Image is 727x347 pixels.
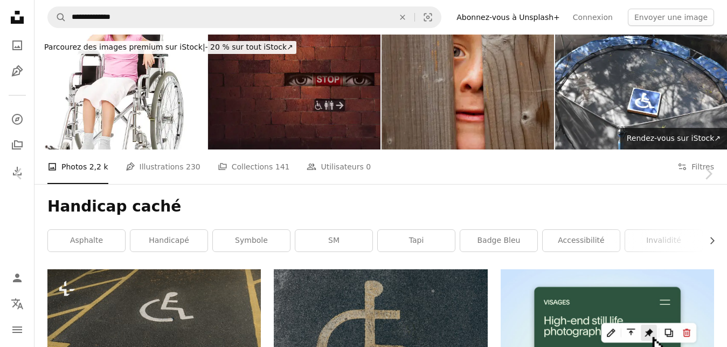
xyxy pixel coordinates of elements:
span: Parcourez des images premium sur iStock | [44,43,205,51]
button: Rechercher sur Unsplash [48,7,66,28]
span: - 20 % sur tout iStock ↗ [44,43,293,51]
a: SM [295,230,372,251]
a: Connexion [566,9,619,26]
button: Filtres [677,149,714,184]
a: Badge bleu [460,230,537,251]
a: Illustrations 230 [126,149,200,184]
a: asphalte [48,230,125,251]
a: accessibilité [543,230,620,251]
a: Collections 141 [218,149,290,184]
a: Illustrations [6,60,28,82]
a: Connexion / S’inscrire [6,267,28,289]
button: Recherche de visuels [415,7,441,28]
button: Menu [6,319,28,341]
span: 141 [275,161,290,173]
img: Mur de brique rouge avec signe pour publicité, signe de toilettes [208,35,380,149]
a: Abonnez-vous à Unsplash+ [450,9,566,26]
a: invalidité [625,230,702,251]
a: handicapé [130,230,207,251]
button: faire défiler la liste vers la droite [702,230,714,251]
a: Explorer [6,108,28,130]
button: Langue [6,293,28,315]
span: Rendez-vous sur iStock ↗ [627,134,721,142]
a: symbole [213,230,290,251]
a: Rendez-vous sur iStock↗ [620,128,727,149]
a: Photos [6,35,28,56]
a: tapi [378,230,455,251]
img: Garçon Regarder à la dérobée [382,35,554,149]
span: 0 [366,161,371,173]
a: un panneau de handicap peint au sol [274,336,487,345]
a: Suivant [689,122,727,226]
a: Parcourez des images premium sur iStock|- 20 % sur tout iStock↗ [34,35,303,60]
button: Envoyer une image [628,9,714,26]
form: Rechercher des visuels sur tout le site [47,6,441,28]
button: Effacer [391,7,414,28]
span: 230 [186,161,200,173]
a: Symbole de stationnement pour handicapés sur l’asphalte. [47,327,261,337]
img: Enfant problème pour les personnes à mobilité réduite [34,35,207,149]
h1: Handicap caché [47,197,714,216]
a: Utilisateurs 0 [307,149,371,184]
